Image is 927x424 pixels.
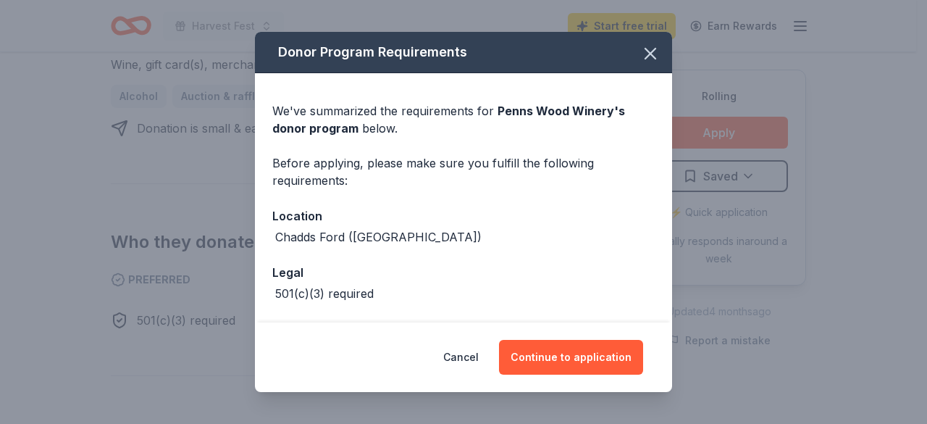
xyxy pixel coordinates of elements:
div: We've summarized the requirements for below. [272,102,655,137]
div: Location [272,207,655,225]
div: Donor Program Requirements [255,32,672,73]
button: Cancel [443,340,479,375]
div: Deadline [272,320,655,338]
div: Before applying, please make sure you fulfill the following requirements: [272,154,655,189]
button: Continue to application [499,340,643,375]
div: 501(c)(3) required [275,285,374,302]
div: Chadds Ford ([GEOGRAPHIC_DATA]) [275,228,482,246]
div: Legal [272,263,655,282]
